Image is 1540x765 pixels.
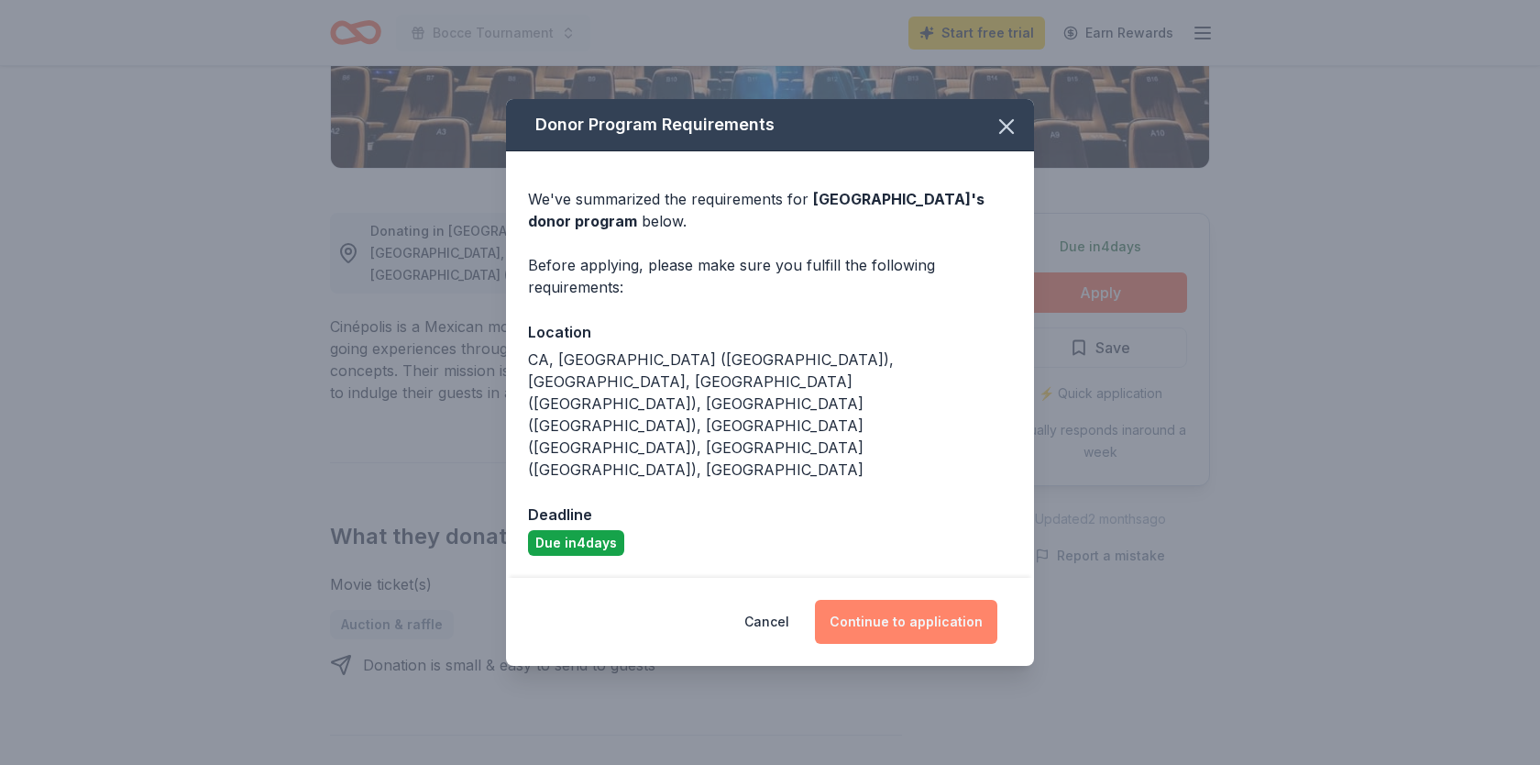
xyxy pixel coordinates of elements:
div: Location [528,320,1012,344]
div: We've summarized the requirements for below. [528,188,1012,232]
div: Deadline [528,503,1012,527]
div: Before applying, please make sure you fulfill the following requirements: [528,254,1012,298]
div: Due in 4 days [528,530,624,556]
button: Cancel [744,600,789,644]
div: CA, [GEOGRAPHIC_DATA] ([GEOGRAPHIC_DATA]), [GEOGRAPHIC_DATA], [GEOGRAPHIC_DATA] ([GEOGRAPHIC_DATA... [528,349,1012,481]
button: Continue to application [815,600,997,644]
div: Donor Program Requirements [506,99,1034,151]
